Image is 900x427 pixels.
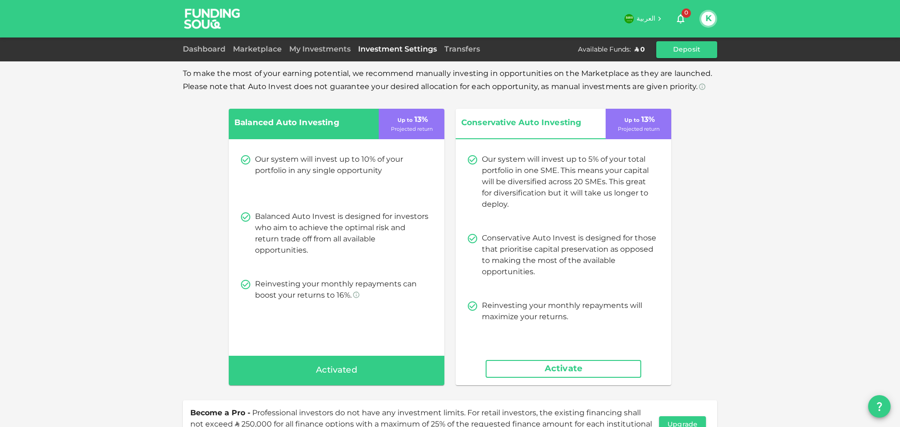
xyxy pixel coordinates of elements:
[482,300,656,323] p: Reinvesting your monthly repayments will maximize your returns.
[316,363,357,378] span: Activated
[234,116,361,130] span: Balanced Auto Investing
[354,46,441,53] a: Investment Settings
[255,211,429,256] p: Balanced Auto Invest is designed for investors who aim to achieve the optimal risk and return tra...
[622,114,655,126] p: 13 %
[183,46,229,53] a: Dashboard
[637,15,655,22] span: العربية
[397,118,412,123] span: Up to
[578,45,631,54] div: Available Funds :
[671,9,690,28] button: 0
[285,46,354,53] a: My Investments
[461,116,588,130] span: Conservative Auto Investing
[391,126,433,134] p: Projected return
[624,118,639,123] span: Up to
[190,410,250,417] span: Become a Pro -
[441,46,484,53] a: Transfers
[255,279,429,301] p: Reinvesting your monthly repayments can boost your returns to 16%.
[682,8,691,18] span: 0
[701,12,715,26] button: K
[656,41,717,58] button: Deposit
[482,154,656,210] p: Our system will invest up to 5% of your total portfolio in one SME. This means your capital will ...
[868,395,891,418] button: question
[482,233,656,278] p: Conservative Auto Invest is designed for those that prioritise capital preservation as opposed to...
[183,70,712,90] span: To make the most of your earning potential, we recommend manually investing in opportunities on t...
[486,360,641,378] button: Activate
[396,114,428,126] p: 13 %
[618,126,660,134] p: Projected return
[229,46,285,53] a: Marketplace
[635,45,645,54] div: ʢ 0
[624,14,634,23] img: flag-sa.b9a346574cdc8950dd34b50780441f57.svg
[255,154,429,177] p: Our system will invest up to 10% of your portfolio in any single opportunity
